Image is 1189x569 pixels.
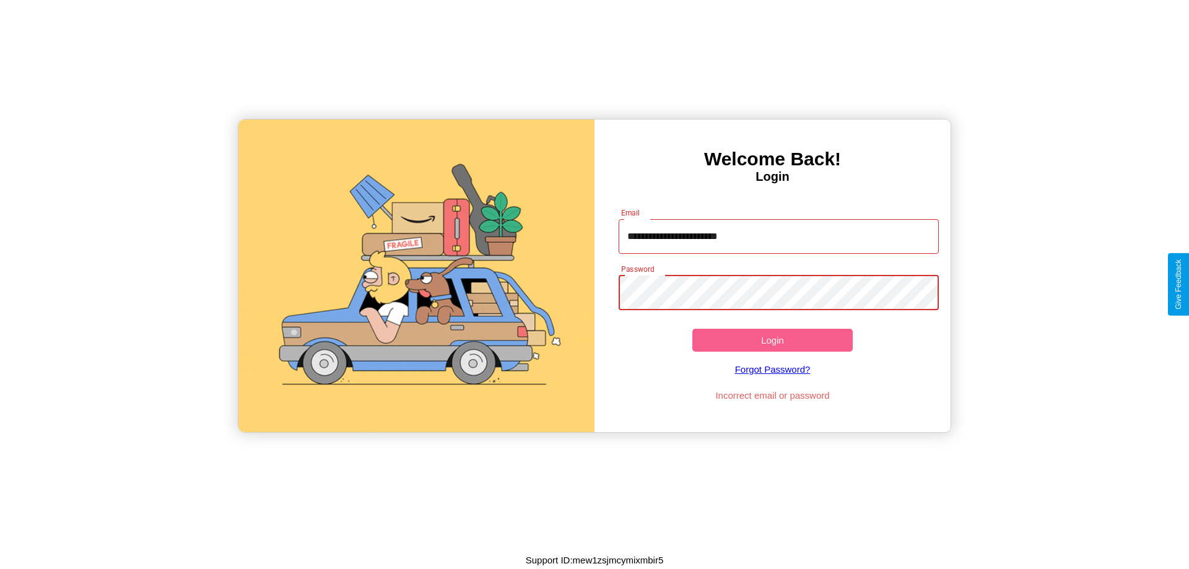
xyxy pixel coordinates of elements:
[621,207,640,218] label: Email
[594,149,951,170] h3: Welcome Back!
[1174,259,1183,310] div: Give Feedback
[238,119,594,432] img: gif
[621,264,654,274] label: Password
[692,329,853,352] button: Login
[526,552,664,568] p: Support ID: mew1zsjmcymixmbir5
[612,352,933,387] a: Forgot Password?
[612,387,933,404] p: Incorrect email or password
[594,170,951,184] h4: Login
